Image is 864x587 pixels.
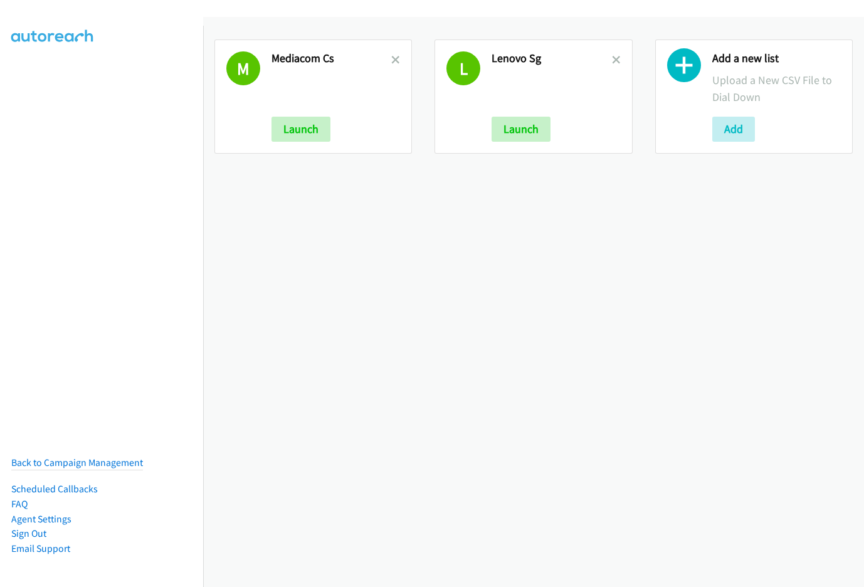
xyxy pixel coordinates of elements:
p: Upload a New CSV File to Dial Down [712,71,841,105]
a: FAQ [11,498,28,510]
h1: M [226,51,260,85]
a: Scheduled Callbacks [11,483,98,495]
button: Add [712,117,755,142]
button: Launch [492,117,551,142]
h2: Add a new list [712,51,841,66]
h1: L [446,51,480,85]
a: Agent Settings [11,513,71,525]
a: Back to Campaign Management [11,457,143,468]
h2: Mediacom Cs [271,51,391,66]
button: Launch [271,117,330,142]
a: Email Support [11,542,70,554]
a: Sign Out [11,527,46,539]
h2: Lenovo Sg [492,51,611,66]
